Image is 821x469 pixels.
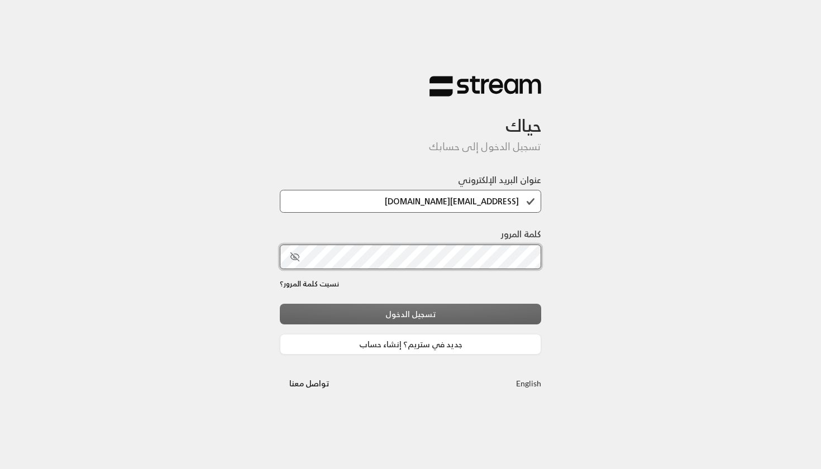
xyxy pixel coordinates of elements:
[285,247,304,266] button: toggle password visibility
[516,372,541,393] a: English
[280,334,541,355] a: جديد في ستريم؟ إنشاء حساب
[280,97,541,136] h3: حياك
[429,75,541,97] img: Stream Logo
[280,376,338,390] a: تواصل معنا
[280,279,339,290] a: نسيت كلمة المرور؟
[501,227,541,241] label: كلمة المرور
[280,372,338,393] button: تواصل معنا
[280,190,541,213] input: اكتب بريدك الإلكتروني هنا
[458,173,541,186] label: عنوان البريد الإلكتروني
[280,141,541,153] h5: تسجيل الدخول إلى حسابك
